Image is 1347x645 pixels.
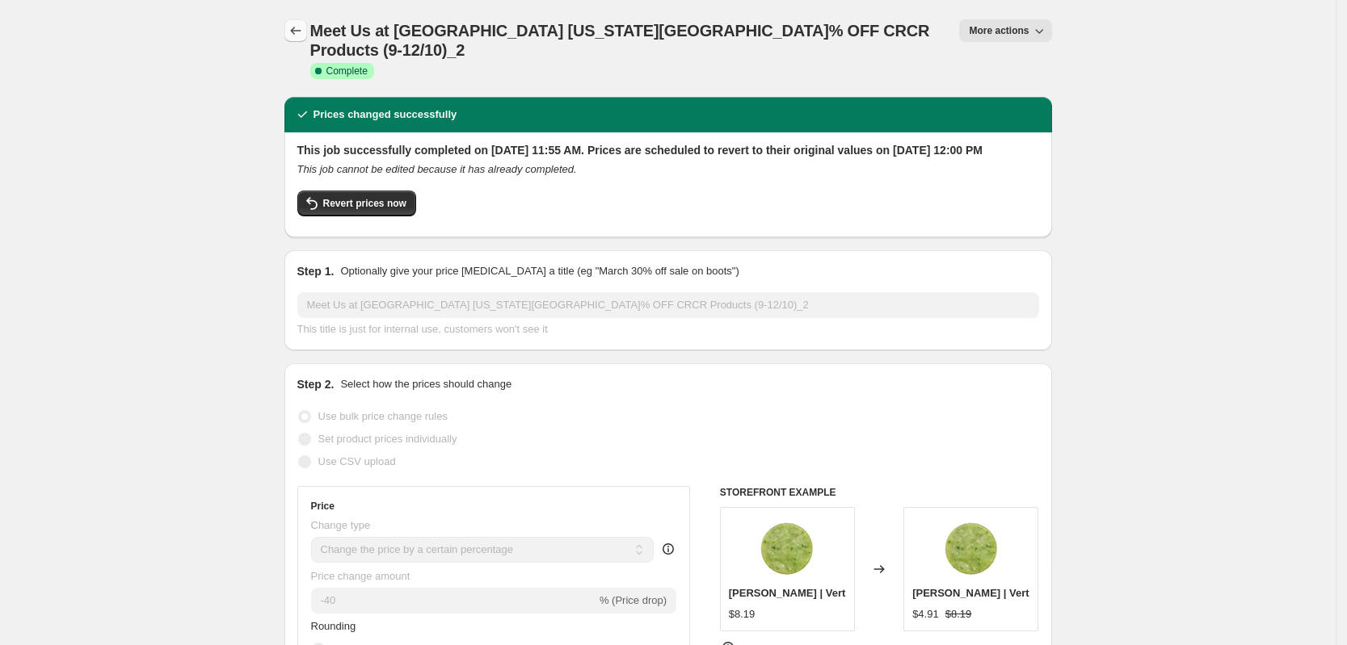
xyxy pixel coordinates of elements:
div: help [660,541,676,557]
p: Optionally give your price [MEDICAL_DATA] a title (eg "March 30% off sale on boots") [340,263,739,279]
input: 30% off holiday sale [297,292,1039,318]
button: Revert prices now [297,191,416,216]
img: green-marble-jade-stone_501461df-42d3-48d5-a29c-df95ff4b407f_80x.jpg [755,516,819,580]
span: Complete [326,65,368,77]
h2: Step 1. [297,263,335,279]
strike: $8.19 [945,606,972,622]
h2: Prices changed successfully [314,107,457,123]
h2: This job successfully completed on [DATE] 11:55 AM. Prices are scheduled to revert to their origi... [297,142,1039,158]
span: More actions [969,24,1029,37]
span: Use bulk price change rules [318,410,448,422]
h3: Price [311,500,335,513]
div: $4.91 [912,606,939,622]
h2: Step 2. [297,376,335,392]
button: Price change jobs [284,19,307,42]
div: $8.19 [729,606,756,622]
button: More actions [959,19,1051,42]
span: Rounding [311,620,356,632]
span: This title is just for internal use, customers won't see it [297,323,548,335]
span: Revert prices now [323,197,406,210]
span: [PERSON_NAME] | Vert [912,587,1029,599]
input: -15 [311,588,596,614]
i: This job cannot be edited because it has already completed. [297,163,577,175]
span: Use CSV upload [318,455,396,467]
span: % (Price drop) [600,594,667,606]
span: Change type [311,519,371,531]
img: green-marble-jade-stone_501461df-42d3-48d5-a29c-df95ff4b407f_80x.jpg [939,516,1004,580]
span: Meet Us at [GEOGRAPHIC_DATA] [US_STATE][GEOGRAPHIC_DATA]% OFF CRCR Products (9-12/10)_2 [310,22,930,59]
h6: STOREFRONT EXAMPLE [720,486,1039,499]
p: Select how the prices should change [340,376,511,392]
span: [PERSON_NAME] | Vert [729,587,846,599]
span: Price change amount [311,570,410,582]
span: Set product prices individually [318,433,457,445]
